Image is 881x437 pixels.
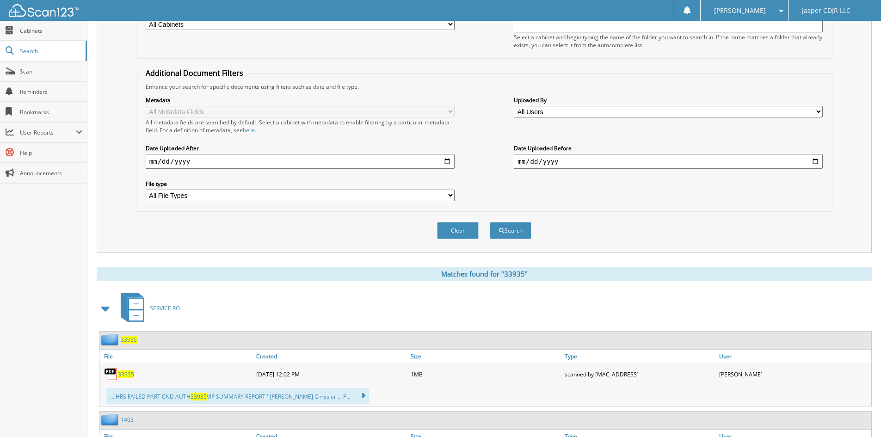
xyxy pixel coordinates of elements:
[146,154,455,169] input: start
[835,393,881,437] iframe: Chat Widget
[104,367,118,381] img: PDF.png
[408,350,563,363] a: Size
[20,68,82,75] span: Scan
[141,83,827,91] div: Enhance your search for specific documents using filters such as date and file type.
[20,47,81,55] span: Search
[717,350,871,363] a: User
[243,126,255,134] a: here
[146,180,455,188] label: File type
[20,149,82,157] span: Help
[802,8,850,13] span: Jasper CDJR LLC
[118,370,134,378] a: 33935
[437,222,479,239] button: Clear
[514,96,823,104] label: Uploaded By
[101,414,121,425] img: folder2.png
[101,334,121,345] img: folder2.png
[191,393,207,400] span: 33935
[20,88,82,96] span: Reminders
[514,154,823,169] input: end
[97,267,872,281] div: Matches found for "33935"
[121,336,137,344] a: 33935
[717,365,871,383] div: [PERSON_NAME]
[514,33,823,49] div: Select a cabinet and begin typing the name of the folder you want to search in. If the name match...
[490,222,531,239] button: Search
[562,365,717,383] div: scanned by [MAC_ADDRESS]
[106,388,369,404] div: ... HRS FAILED PART CND AUTH VIP SUMMARY REPORT ' [PERSON_NAME] Chrysler ... P...
[9,4,79,17] img: scan123-logo-white.svg
[146,144,455,152] label: Date Uploaded After
[121,416,134,424] a: 1403
[146,118,455,134] div: All metadata fields are searched by default. Select a cabinet with metadata to enable filtering b...
[408,365,563,383] div: 1MB
[254,365,408,383] div: [DATE] 12:02 PM
[20,169,82,177] span: Announcements
[150,304,180,312] span: SERVICE RO
[20,129,76,136] span: User Reports
[562,350,717,363] a: Type
[254,350,408,363] a: Created
[20,108,82,116] span: Bookmarks
[20,27,82,35] span: Cabinets
[714,8,766,13] span: [PERSON_NAME]
[514,144,823,152] label: Date Uploaded Before
[146,96,455,104] label: Metadata
[99,350,254,363] a: File
[115,290,180,326] a: SERVICE RO
[141,68,248,78] legend: Additional Document Filters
